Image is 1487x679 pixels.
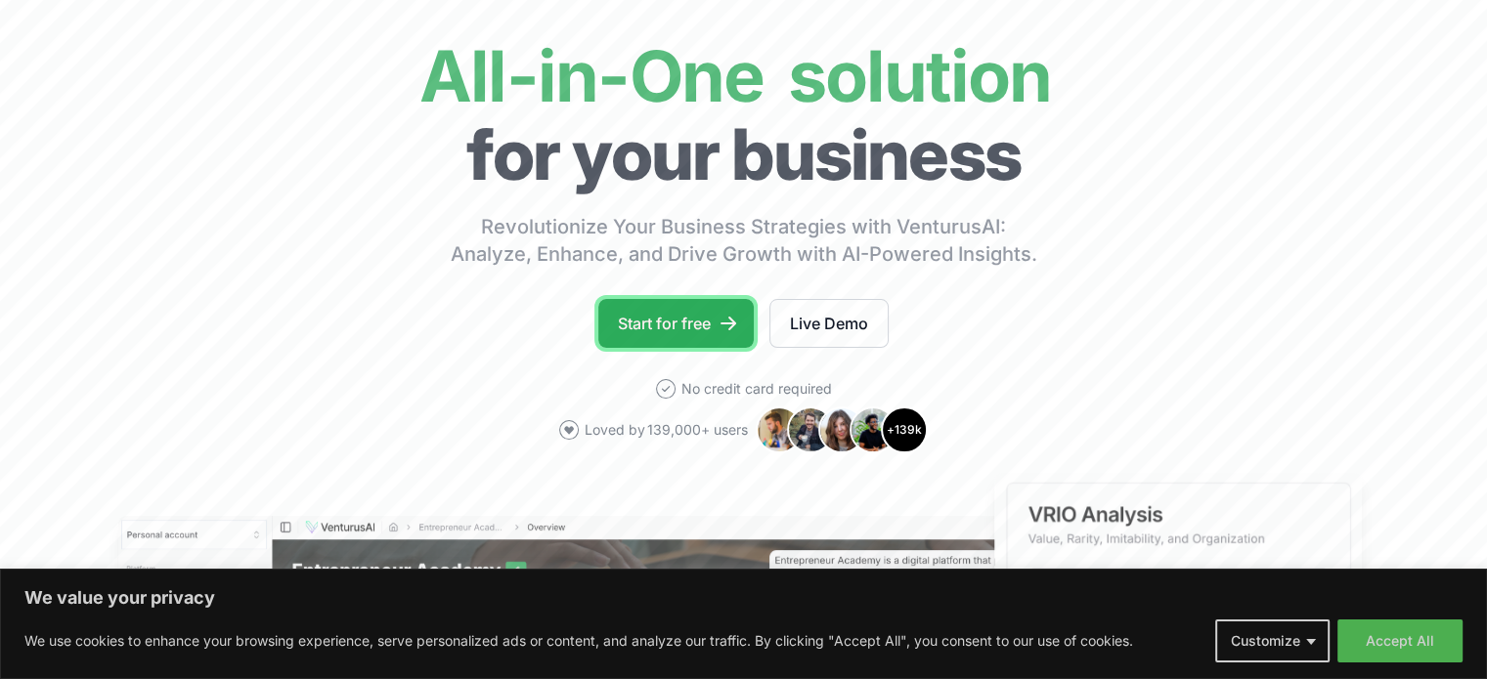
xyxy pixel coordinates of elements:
[818,406,865,453] img: Avatar 3
[769,299,889,348] a: Live Demo
[24,629,1133,653] p: We use cookies to enhance your browsing experience, serve personalized ads or content, and analyz...
[787,406,834,453] img: Avatar 2
[1215,619,1330,662] button: Customize
[598,299,754,348] a: Start for free
[850,406,897,453] img: Avatar 4
[756,406,803,453] img: Avatar 1
[24,586,1463,610] p: We value your privacy
[1337,619,1463,662] button: Accept All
